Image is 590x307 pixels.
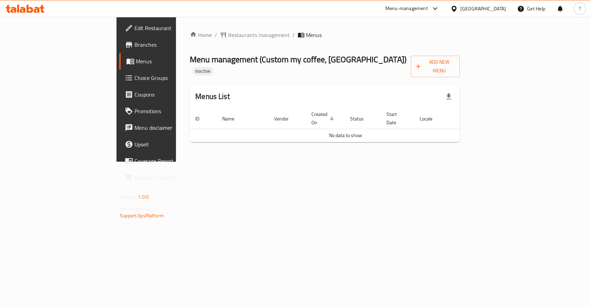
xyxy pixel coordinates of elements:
[311,110,336,127] span: Created On
[195,91,230,102] h2: Menus List
[215,31,217,39] li: /
[190,52,406,67] span: Menu management ( Custom my coffee, [GEOGRAPHIC_DATA] )
[220,31,290,39] a: Restaurants management
[411,56,460,77] button: Add New Menu
[119,70,215,86] a: Choice Groups
[350,115,373,123] span: Status
[134,24,209,32] span: Edit Restaurant
[190,31,460,39] nav: breadcrumb
[228,31,290,39] span: Restaurants management
[120,204,152,213] span: Get support on:
[119,103,215,119] a: Promotions
[460,5,506,12] div: [GEOGRAPHIC_DATA]
[119,86,215,103] a: Coupons
[119,36,215,53] a: Branches
[578,5,581,12] span: T
[195,115,208,123] span: ID
[119,136,215,153] a: Upsell
[119,153,215,169] a: Coverage Report
[306,31,322,39] span: Menus
[329,131,362,140] span: No data to show
[134,124,209,132] span: Menu disclaimer
[292,31,295,39] li: /
[136,57,209,65] span: Menus
[134,90,209,99] span: Coupons
[138,192,149,201] span: 1.0.0
[440,88,457,105] div: Export file
[385,4,428,13] div: Menu-management
[450,108,502,129] th: Actions
[120,192,137,201] span: Version:
[134,107,209,115] span: Promotions
[190,108,502,142] table: enhanced table
[222,115,243,123] span: Name
[134,173,209,182] span: Grocery Checklist
[134,40,209,49] span: Branches
[134,74,209,82] span: Choice Groups
[274,115,298,123] span: Vendor
[386,110,406,127] span: Start Date
[119,20,215,36] a: Edit Restaurant
[134,157,209,165] span: Coverage Report
[416,58,454,75] span: Add New Menu
[420,115,441,123] span: Locale
[119,119,215,136] a: Menu disclaimer
[120,211,164,220] a: Support.OpsPlatform
[134,140,209,148] span: Upsell
[119,53,215,70] a: Menus
[119,169,215,186] a: Grocery Checklist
